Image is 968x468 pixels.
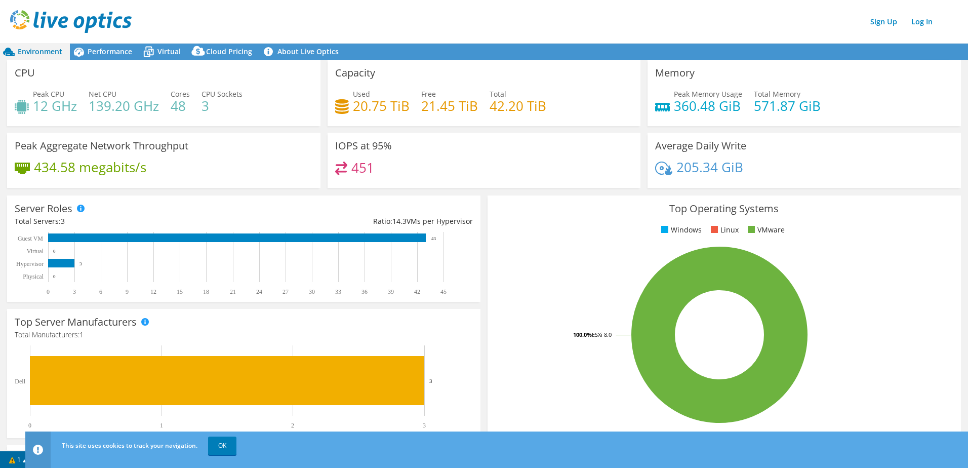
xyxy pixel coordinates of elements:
[283,288,289,295] text: 27
[421,89,436,99] span: Free
[171,89,190,99] span: Cores
[171,100,190,111] h4: 48
[79,261,82,266] text: 3
[201,89,243,99] span: CPU Sockets
[16,260,44,267] text: Hypervisor
[655,140,746,151] h3: Average Daily Write
[23,273,44,280] text: Physical
[203,288,209,295] text: 18
[440,288,447,295] text: 45
[309,288,315,295] text: 30
[754,89,800,99] span: Total Memory
[18,47,62,56] span: Environment
[15,203,72,214] h3: Server Roles
[495,203,953,214] h3: Top Operating Systems
[15,216,244,227] div: Total Servers:
[592,331,612,338] tspan: ESXi 8.0
[33,89,64,99] span: Peak CPU
[674,100,742,111] h4: 360.48 GiB
[10,10,132,33] img: live_optics_svg.svg
[674,89,742,99] span: Peak Memory Usage
[351,162,374,173] h4: 451
[15,329,473,340] h4: Total Manufacturers:
[28,422,31,429] text: 0
[89,89,116,99] span: Net CPU
[490,100,546,111] h4: 42.20 TiB
[15,67,35,79] h3: CPU
[865,14,902,29] a: Sign Up
[53,249,56,254] text: 0
[335,140,392,151] h3: IOPS at 95%
[33,100,77,111] h4: 12 GHz
[177,288,183,295] text: 15
[150,288,156,295] text: 12
[160,422,163,429] text: 1
[34,162,146,173] h4: 434.58 megabits/s
[353,100,410,111] h4: 20.75 TiB
[15,140,188,151] h3: Peak Aggregate Network Throughput
[754,100,821,111] h4: 571.87 GiB
[230,288,236,295] text: 21
[206,47,252,56] span: Cloud Pricing
[18,235,43,242] text: Guest VM
[47,288,50,295] text: 0
[61,216,65,226] span: 3
[15,317,137,328] h3: Top Server Manufacturers
[99,288,102,295] text: 6
[291,422,294,429] text: 2
[2,453,33,466] a: 1
[73,288,76,295] text: 3
[361,288,368,295] text: 36
[126,288,129,295] text: 9
[88,47,132,56] span: Performance
[79,330,84,339] span: 1
[431,236,436,241] text: 43
[490,89,506,99] span: Total
[423,422,426,429] text: 3
[708,224,739,236] li: Linux
[906,14,938,29] a: Log In
[429,378,432,384] text: 3
[421,100,478,111] h4: 21.45 TiB
[676,162,743,173] h4: 205.34 GiB
[335,288,341,295] text: 33
[745,224,785,236] li: VMware
[27,248,44,255] text: Virtual
[388,288,394,295] text: 39
[260,44,346,60] a: About Live Optics
[256,288,262,295] text: 24
[208,437,236,455] a: OK
[89,100,159,111] h4: 139.20 GHz
[53,274,56,279] text: 0
[244,216,472,227] div: Ratio: VMs per Hypervisor
[414,288,420,295] text: 42
[157,47,181,56] span: Virtual
[335,67,375,79] h3: Capacity
[62,441,197,450] span: This site uses cookies to track your navigation.
[15,378,25,385] text: Dell
[573,331,592,338] tspan: 100.0%
[655,67,695,79] h3: Memory
[201,100,243,111] h4: 3
[659,224,702,236] li: Windows
[353,89,370,99] span: Used
[392,216,407,226] span: 14.3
